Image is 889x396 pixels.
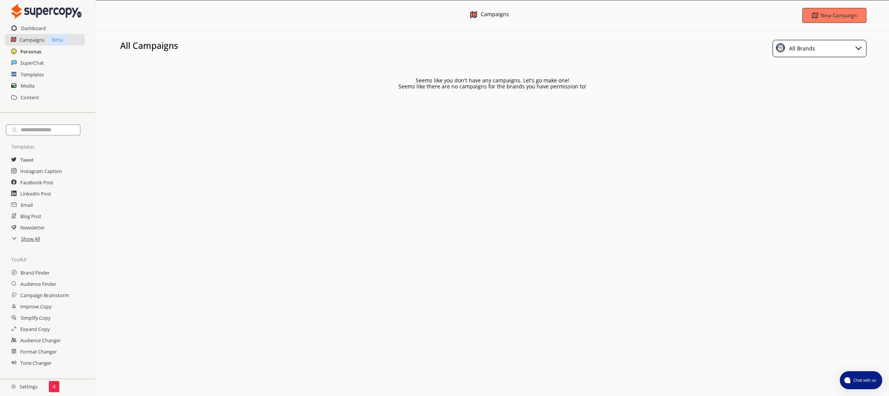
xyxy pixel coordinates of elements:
div: All Brands [786,43,815,54]
b: New Campaign [821,12,857,19]
button: New Campaign [802,8,867,23]
a: Media [21,80,35,91]
span: Chat with us [850,377,878,383]
a: Facebook Post [20,177,53,188]
a: Format Changer [20,346,57,357]
p: Seems like there are no campaigns for the brands you have permission to! [398,83,586,90]
h3: All Campaigns [120,40,178,51]
a: Expand Copy [20,323,50,335]
a: Personas [20,46,41,57]
a: Tone Changer [20,357,51,369]
a: Tweet [20,154,34,165]
img: Close [11,384,16,389]
img: Close [854,43,863,52]
p: Beta [48,34,67,46]
a: Content [21,92,39,103]
a: LinkedIn Post [20,188,51,199]
a: Newsletter [20,222,45,233]
a: SuperChat [20,57,44,68]
p: 4 [53,384,56,390]
img: Close [470,11,477,18]
p: Seems like you don't have any campaigns. Let's go make one! [416,77,569,83]
img: Close [776,43,785,52]
a: Brand Finder [21,267,50,278]
a: Instagram Caption [20,165,62,177]
img: Close [11,4,82,19]
div: Campaigns [481,11,509,19]
a: Simplify Copy [21,312,50,323]
button: atlas-launcher [840,371,882,389]
a: Show All [21,233,40,244]
a: Templates [21,69,44,80]
a: Improve Copy [20,301,51,312]
a: Email [21,199,33,211]
a: Campaigns [20,34,44,46]
a: Dashboard [21,23,46,34]
a: Audience Changer [20,335,61,346]
a: Audience Finder [20,278,56,290]
a: Blog Post [20,211,41,222]
a: Campaign Brainstorm [20,290,69,301]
